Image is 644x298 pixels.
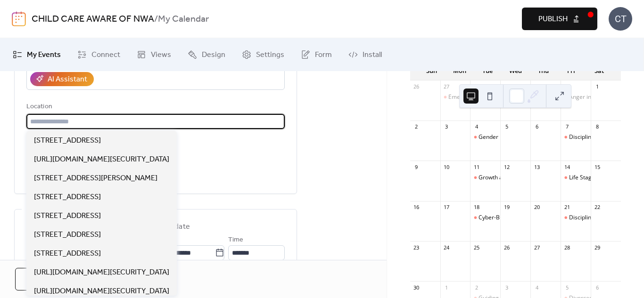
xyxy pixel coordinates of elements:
span: Time [228,234,243,246]
a: Design [181,42,232,67]
button: Publish [522,8,597,30]
a: My Events [6,42,68,67]
div: 8 [594,123,601,130]
div: 27 [533,244,540,251]
b: My Calendar [158,10,209,28]
div: 11 [473,163,480,170]
div: 30 [533,83,540,90]
div: Discipline vs Guidance [569,133,628,141]
div: 4 [533,284,540,291]
div: Growth and Development Through Teens [470,174,500,182]
div: 26 [413,83,420,90]
span: Publish [538,14,568,25]
a: Install [341,42,389,67]
div: Growth and Development Through Teens [479,174,587,182]
span: My Events [27,49,61,61]
span: [STREET_ADDRESS] [34,135,101,146]
div: 27 [443,83,450,90]
div: Discipline vs Guidance [561,133,591,141]
button: AI Assistant [30,72,94,86]
div: 23 [413,244,420,251]
span: [URL][DOMAIN_NAME][SECURITY_DATA] [34,286,169,297]
span: [STREET_ADDRESS] [34,229,101,241]
a: Settings [235,42,291,67]
div: 22 [594,204,601,211]
div: 4 [473,123,480,130]
span: [URL][DOMAIN_NAME][SECURITY_DATA] [34,267,169,278]
span: Install [363,49,382,61]
div: Emergency Preparedness [448,93,516,101]
div: 3 [443,123,450,130]
span: Form [315,49,332,61]
div: Gender Differences in Learning [470,133,500,141]
div: 31 [563,83,570,90]
div: 14 [563,163,570,170]
div: Life Stages of Development [569,174,641,182]
div: 20 [533,204,540,211]
div: 2 [473,284,480,291]
div: 9 [413,163,420,170]
div: Location [26,101,283,113]
span: [STREET_ADDRESS] [34,210,101,222]
div: 2 [413,123,420,130]
div: Emergency Preparedness [440,93,471,101]
div: AI Assistant [48,74,87,85]
div: 7 [563,123,570,130]
div: 26 [503,244,510,251]
div: 3 [503,284,510,291]
span: [STREET_ADDRESS] [34,192,101,203]
div: 18 [473,204,480,211]
div: 5 [503,123,510,130]
div: Anger in Teenagers [561,93,591,101]
a: Connect [70,42,127,67]
div: 29 [594,244,601,251]
a: Views [130,42,178,67]
span: [URL][DOMAIN_NAME][SECURITY_DATA] [34,154,169,165]
div: Cyber-Bullying [479,214,517,222]
span: [STREET_ADDRESS][PERSON_NAME] [34,173,157,184]
div: 12 [503,163,510,170]
div: 16 [413,204,420,211]
div: 13 [533,163,540,170]
div: 28 [563,244,570,251]
img: logo [12,11,26,26]
div: 1 [443,284,450,291]
span: Connect [91,49,120,61]
div: CT [609,7,632,31]
div: Life Stages of Development [561,174,591,182]
button: Cancel [15,268,77,290]
b: / [154,10,158,28]
div: 30 [413,284,420,291]
a: Form [294,42,339,67]
div: 17 [443,204,450,211]
span: Design [202,49,225,61]
div: 6 [594,284,601,291]
div: 24 [443,244,450,251]
div: 15 [594,163,601,170]
div: Gender Differences in Learning [479,133,561,141]
a: CHILD CARE AWARE OF NWA [32,10,154,28]
div: 19 [503,204,510,211]
div: 10 [443,163,450,170]
div: Discipline Without Stress, Punishment or Reward [561,214,591,222]
div: 21 [563,204,570,211]
div: 5 [563,284,570,291]
div: Cyber-Bullying [470,214,500,222]
span: [STREET_ADDRESS] [34,248,101,259]
div: 1 [594,83,601,90]
div: 29 [503,83,510,90]
span: Settings [256,49,284,61]
div: 25 [473,244,480,251]
span: Views [151,49,171,61]
div: 28 [473,83,480,90]
div: 6 [533,123,540,130]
